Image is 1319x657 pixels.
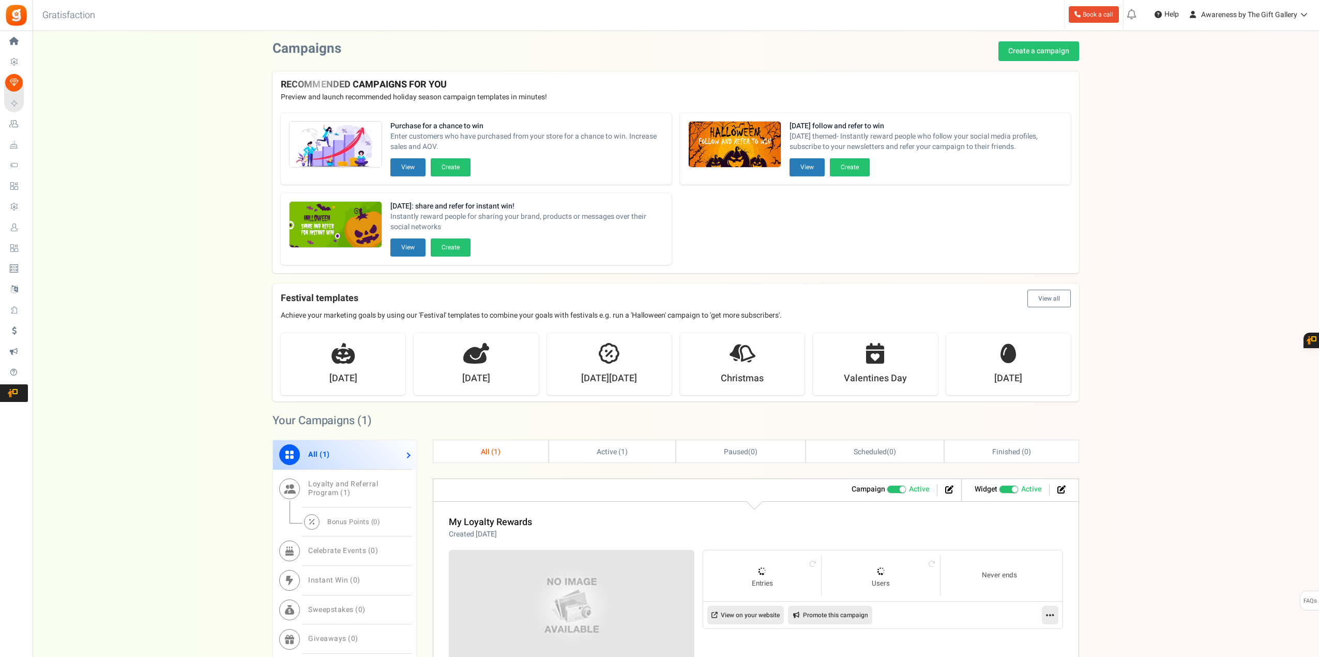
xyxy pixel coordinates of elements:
span: 1 [621,446,625,457]
strong: Valentines Day [844,372,907,385]
strong: Campaign [852,484,885,495]
span: 0 [889,446,893,457]
strong: [DATE] [994,372,1022,385]
a: My Loyalty Rewards [449,515,532,529]
strong: [DATE] [329,372,357,385]
span: 0 [1024,446,1028,457]
img: loader_16.gif [758,567,766,575]
strong: [DATE]: share and refer for instant win! [390,201,663,212]
span: Active [909,484,929,495]
a: Help [1150,6,1183,23]
button: Create [830,158,870,176]
span: 1 [361,412,368,429]
button: View [790,158,825,176]
span: Active ( ) [597,446,628,457]
a: View on your website [707,606,784,624]
strong: [DATE][DATE] [581,372,637,385]
h3: Gratisfaction [31,5,107,26]
span: Sweepstakes ( ) [308,604,366,615]
span: Active [1021,484,1041,495]
span: 0 [373,517,377,527]
strong: [DATE] [462,372,490,385]
strong: Christmas [721,372,764,385]
span: Enter customers who have purchased from your store for a chance to win. Increase sales and AOV. [390,131,663,152]
span: All ( ) [308,449,330,460]
span: 1 [494,446,498,457]
button: View [390,238,426,257]
span: 0 [351,633,356,644]
button: View [390,158,426,176]
span: FAQs [1303,591,1317,611]
img: loader_16.gif [877,567,885,575]
h2: Campaigns [272,41,341,56]
strong: Widget [975,484,997,495]
small: Users [832,579,929,589]
span: 0 [358,604,363,615]
span: 0 [371,545,375,556]
button: Create [431,238,471,257]
span: Paused [724,446,748,457]
img: Recommended Campaigns [290,202,382,248]
span: All ( ) [481,446,501,457]
span: ( ) [854,446,896,457]
strong: Purchase for a chance to win [390,121,663,131]
span: 1 [323,449,327,460]
img: Recommended Campaigns [290,122,382,168]
h2: Your Campaigns ( ) [272,415,372,426]
span: Instantly reward people for sharing your brand, products or messages over their social networks [390,212,663,232]
span: Celebrate Events ( ) [308,545,378,556]
span: 0 [353,575,358,586]
span: Finished ( ) [992,446,1030,457]
a: Promote this campaign [788,606,872,624]
p: Preview and launch recommended holiday season campaign templates in minutes! [281,92,1071,102]
li: Widget activated [967,484,1050,496]
img: Gratisfaction [5,4,28,27]
span: 1 [343,487,348,498]
p: Achieve your marketing goals by using our 'Festival' templates to combine your goals with festiva... [281,310,1071,321]
strong: [DATE] follow and refer to win [790,121,1063,131]
p: Created [DATE] [449,529,532,540]
a: Create a campaign [998,41,1079,61]
span: Scheduled [854,446,887,457]
span: Giveaways ( ) [308,633,358,644]
small: Never ends [951,571,1049,580]
button: Create [431,158,471,176]
span: Bonus Points ( ) [327,517,380,527]
a: Book a call [1069,6,1119,23]
span: Loyalty and Referral Program ( ) [308,479,378,498]
span: Instant Win ( ) [308,575,360,586]
h4: RECOMMENDED CAMPAIGNS FOR YOU [281,80,1071,90]
span: Awareness by The Gift Gallery [1201,9,1297,20]
span: ( ) [724,446,757,457]
img: Recommended Campaigns [689,122,781,168]
button: View all [1027,290,1071,307]
span: [DATE] themed- Instantly reward people who follow your social media profiles, subscribe to your n... [790,131,1063,152]
span: Help [1162,9,1179,20]
h4: Festival templates [281,290,1071,307]
span: 0 [751,446,755,457]
small: Entries [714,579,811,589]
